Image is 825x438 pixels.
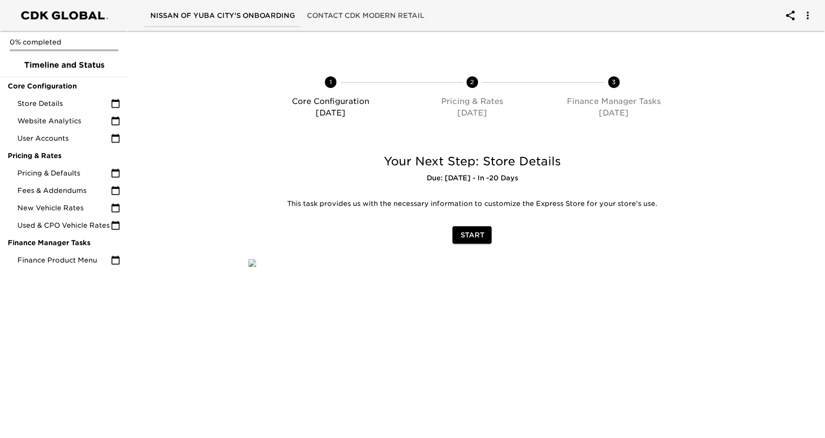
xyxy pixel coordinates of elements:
[17,220,111,230] span: Used & CPO Vehicle Rates
[150,10,295,22] span: Nissan of Yuba City's Onboarding
[470,78,474,86] text: 2
[264,96,398,107] p: Core Configuration
[330,78,332,86] text: 1
[17,203,111,213] span: New Vehicle Rates
[612,78,616,86] text: 3
[17,168,111,178] span: Pricing & Defaults
[452,226,492,244] button: Start
[8,81,120,91] span: Core Configuration
[248,259,256,267] img: qkibX1zbU72zw90W6Gan%2FTemplates%2FRjS7uaFIXtg43HUzxvoG%2F3e51d9d6-1114-4229-a5bf-f5ca567b6beb.jpg
[264,107,398,119] p: [DATE]
[307,10,424,22] span: Contact CDK Modern Retail
[17,116,111,126] span: Website Analytics
[547,96,680,107] p: Finance Manager Tasks
[17,99,111,108] span: Store Details
[796,4,819,27] button: account of current user
[17,186,111,195] span: Fees & Addendums
[248,173,696,184] h6: Due: [DATE] - In -20 Days
[460,229,484,241] span: Start
[256,199,689,209] p: This task provides us with the necessary information to customize the Express Store for your stor...
[405,107,539,119] p: [DATE]
[8,238,120,248] span: Finance Manager Tasks
[8,151,120,161] span: Pricing & Rates
[8,59,120,71] span: Timeline and Status
[17,255,111,265] span: Finance Product Menu
[248,154,696,169] h5: Your Next Step: Store Details
[547,107,680,119] p: [DATE]
[405,96,539,107] p: Pricing & Rates
[10,37,118,47] p: 0% completed
[17,133,111,143] span: User Accounts
[779,4,802,27] button: account of current user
